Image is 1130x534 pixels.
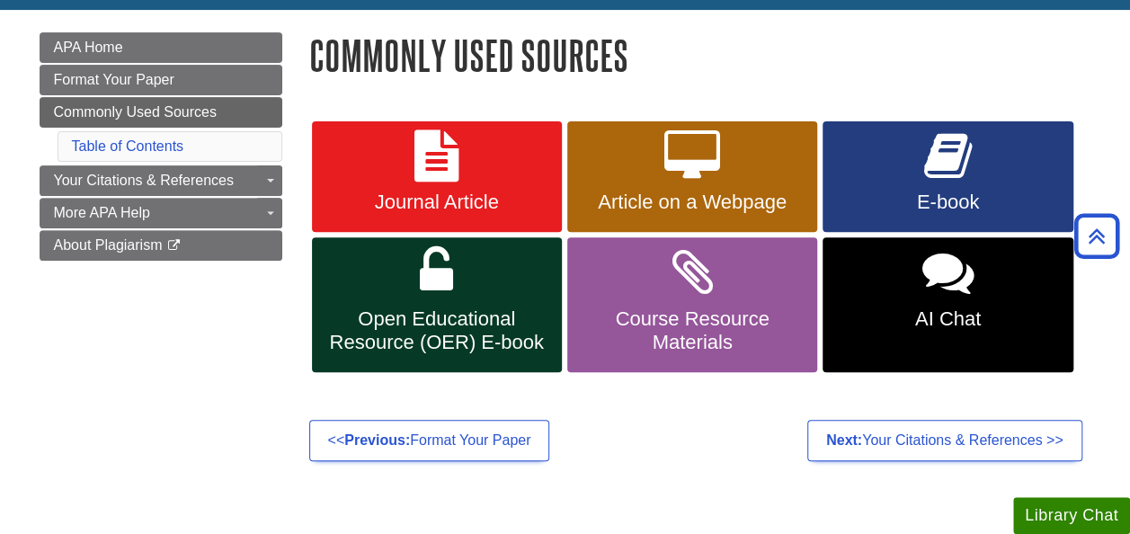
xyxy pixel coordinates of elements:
span: AI Chat [836,307,1059,331]
button: Library Chat [1013,497,1130,534]
h1: Commonly Used Sources [309,32,1091,78]
span: Journal Article [325,191,548,214]
strong: Next: [826,432,862,448]
span: Course Resource Materials [581,307,804,354]
a: About Plagiarism [40,230,282,261]
a: Journal Article [312,121,562,233]
div: Guide Page Menu [40,32,282,261]
a: Open Educational Resource (OER) E-book [312,237,562,372]
a: Back to Top [1068,224,1126,248]
strong: Previous: [344,432,410,448]
a: APA Home [40,32,282,63]
a: Format Your Paper [40,65,282,95]
a: More APA Help [40,198,282,228]
a: AI Chat [823,237,1072,372]
span: Commonly Used Sources [54,104,217,120]
a: Table of Contents [72,138,184,154]
a: Course Resource Materials [567,237,817,372]
a: Article on a Webpage [567,121,817,233]
a: E-book [823,121,1072,233]
i: This link opens in a new window [166,240,182,252]
a: Commonly Used Sources [40,97,282,128]
span: Format Your Paper [54,72,174,87]
a: Next:Your Citations & References >> [807,420,1082,461]
span: More APA Help [54,205,150,220]
span: APA Home [54,40,123,55]
span: Open Educational Resource (OER) E-book [325,307,548,354]
span: E-book [836,191,1059,214]
span: Your Citations & References [54,173,234,188]
a: <<Previous:Format Your Paper [309,420,550,461]
span: About Plagiarism [54,237,163,253]
a: Your Citations & References [40,165,282,196]
span: Article on a Webpage [581,191,804,214]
